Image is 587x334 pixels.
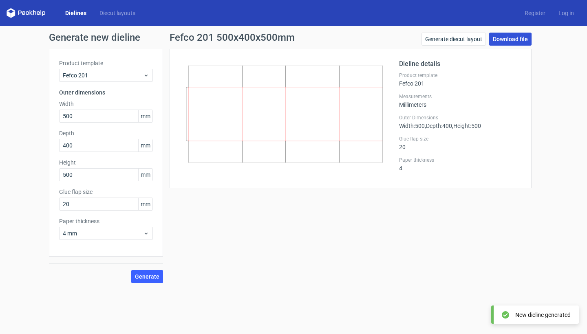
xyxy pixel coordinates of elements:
[59,9,93,17] a: Dielines
[131,270,163,283] button: Generate
[489,33,532,46] a: Download file
[59,88,153,97] h3: Outer dimensions
[59,129,153,137] label: Depth
[399,72,521,79] label: Product template
[93,9,142,17] a: Diecut layouts
[59,158,153,167] label: Height
[59,217,153,225] label: Paper thickness
[399,72,521,87] div: Fefco 201
[59,59,153,67] label: Product template
[138,169,152,181] span: mm
[59,188,153,196] label: Glue flap size
[399,59,521,69] h2: Dieline details
[399,157,521,163] label: Paper thickness
[552,9,580,17] a: Log in
[138,198,152,210] span: mm
[399,136,521,142] label: Glue flap size
[59,100,153,108] label: Width
[399,93,521,100] label: Measurements
[399,136,521,150] div: 20
[135,274,159,279] span: Generate
[63,229,143,237] span: 4 mm
[49,33,538,42] h1: Generate new dieline
[138,110,152,122] span: mm
[515,311,571,319] div: New dieline generated
[399,114,521,121] label: Outer Dimensions
[170,33,295,42] h1: Fefco 201 500x400x500mm
[452,123,481,129] span: , Height : 500
[138,139,152,152] span: mm
[399,123,425,129] span: Width : 500
[399,93,521,108] div: Millimeters
[421,33,486,46] a: Generate diecut layout
[518,9,552,17] a: Register
[399,157,521,171] div: 4
[425,123,452,129] span: , Depth : 400
[63,71,143,79] span: Fefco 201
